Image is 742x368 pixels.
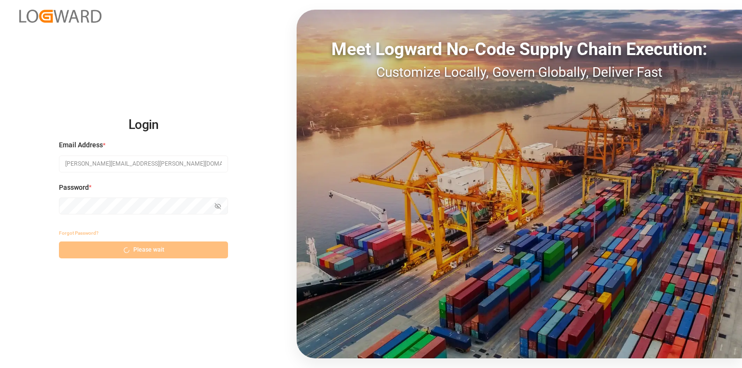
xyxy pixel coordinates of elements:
[297,36,742,62] div: Meet Logward No-Code Supply Chain Execution:
[59,183,89,193] span: Password
[59,140,103,150] span: Email Address
[19,10,101,23] img: Logward_new_orange.png
[59,110,228,141] h2: Login
[59,156,228,172] input: Enter your email
[297,62,742,83] div: Customize Locally, Govern Globally, Deliver Fast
